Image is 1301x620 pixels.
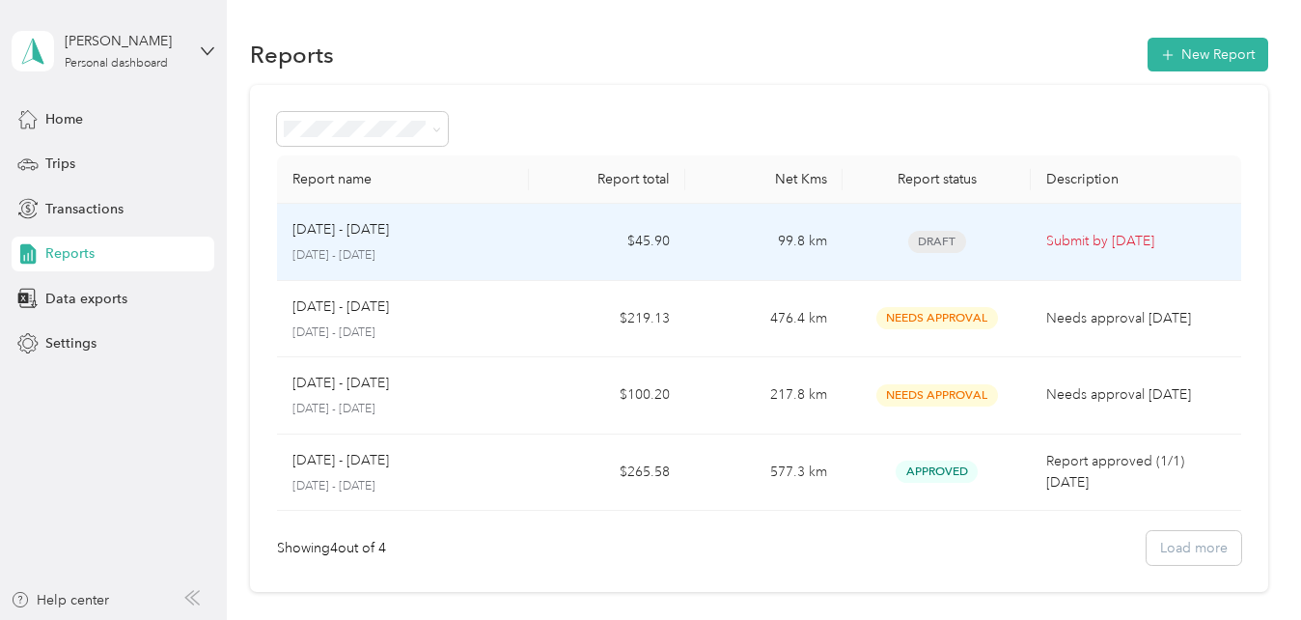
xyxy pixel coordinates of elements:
div: Report status [858,171,1015,187]
span: Trips [45,154,75,174]
span: Reports [45,243,95,264]
td: 217.8 km [685,357,843,435]
th: Description [1031,155,1240,204]
div: [PERSON_NAME] [65,31,185,51]
p: [DATE] - [DATE] [292,401,512,418]
div: Personal dashboard [65,58,168,70]
td: 577.3 km [685,435,843,512]
div: Showing 4 out of 4 [277,538,386,558]
td: 476.4 km [685,281,843,358]
td: $265.58 [529,435,686,512]
h1: Reports [250,44,334,65]
p: [DATE] - [DATE] [292,450,389,471]
iframe: Everlance-gr Chat Button Frame [1193,512,1301,620]
p: [DATE] - [DATE] [292,296,389,318]
span: Needs Approval [876,384,998,407]
p: [DATE] - [DATE] [292,219,389,240]
th: Report total [529,155,686,204]
p: [DATE] - [DATE] [292,373,389,394]
span: Approved [896,461,978,483]
span: Draft [908,231,966,253]
td: $219.13 [529,281,686,358]
td: $100.20 [529,357,686,435]
th: Report name [277,155,528,204]
td: $45.90 [529,204,686,281]
span: Data exports [45,289,127,309]
span: Settings [45,333,97,353]
td: 99.8 km [685,204,843,281]
p: [DATE] - [DATE] [292,478,512,495]
p: [DATE] - [DATE] [292,247,512,265]
p: Report approved (1/1) [DATE] [1046,451,1225,493]
span: Transactions [45,199,124,219]
p: Submit by [DATE] [1046,231,1225,252]
button: Help center [11,590,109,610]
p: Needs approval [DATE] [1046,384,1225,406]
p: Needs approval [DATE] [1046,308,1225,329]
p: [DATE] - [DATE] [292,324,512,342]
th: Net Kms [685,155,843,204]
button: New Report [1148,38,1268,71]
span: Home [45,109,83,129]
span: Needs Approval [876,307,998,329]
